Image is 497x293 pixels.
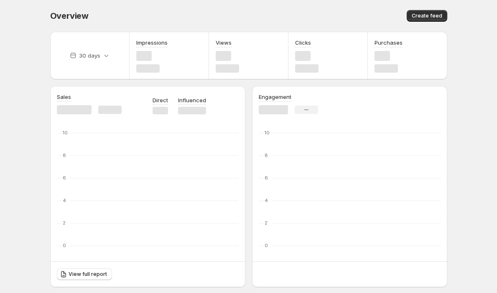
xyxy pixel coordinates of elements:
button: Create feed [407,10,447,22]
text: 10 [265,130,270,136]
p: Influenced [178,96,206,104]
span: Overview [50,11,89,21]
h3: Impressions [136,38,168,47]
h3: Purchases [375,38,403,47]
text: 10 [63,130,68,136]
a: View full report [57,268,112,280]
text: 2 [63,220,66,226]
h3: Clicks [295,38,311,47]
text: 6 [265,175,268,181]
span: Create feed [412,13,442,19]
h3: Engagement [259,93,291,101]
text: 4 [265,197,268,203]
h3: Sales [57,93,71,101]
p: 30 days [79,51,100,60]
text: 0 [63,242,66,248]
text: 4 [63,197,66,203]
text: 0 [265,242,268,248]
text: 8 [265,152,268,158]
text: 2 [265,220,268,226]
h3: Views [216,38,232,47]
p: Direct [153,96,168,104]
text: 8 [63,152,66,158]
text: 6 [63,175,66,181]
span: View full report [69,271,107,278]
